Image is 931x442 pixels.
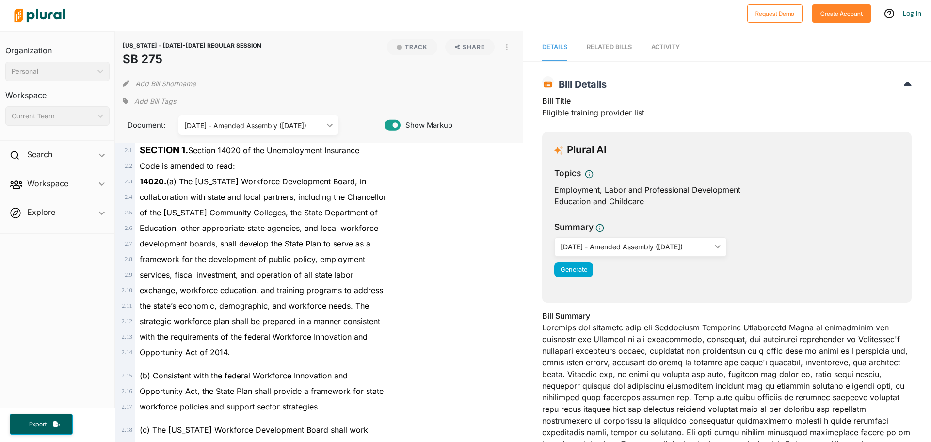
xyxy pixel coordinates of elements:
span: Add Bill Tags [134,97,176,106]
button: Export [10,414,73,435]
h3: Summary [554,221,594,233]
div: Current Team [12,111,94,121]
span: 2 . 2 [125,163,132,169]
span: Opportunity Act of 2014. [140,347,230,357]
span: Document: [123,120,166,131]
span: framework for the development of public policy, employment [140,254,365,264]
div: Employment, Labor and Professional Development [554,184,899,196]
span: services, fiscal investment, and operation of all state labor [140,270,353,279]
span: [US_STATE] - [DATE]-[DATE] REGULAR SESSION [123,42,261,49]
h3: Bill Title [542,95,912,107]
span: Activity [651,43,680,50]
div: Add tags [123,94,176,109]
button: Generate [554,262,593,277]
button: Create Account [812,4,871,23]
span: 2 . 15 [122,372,132,379]
a: RELATED BILLS [587,33,632,61]
button: Share [445,39,495,55]
strong: 14020. [140,177,166,186]
span: Code is amended to read: [140,161,235,171]
span: collaboration with state and local partners, including the Chancellor [140,192,386,202]
span: the state’s economic, demographic, and workforce needs. The [140,301,369,311]
div: Education and Childcare [554,196,899,207]
a: Request Demo [747,8,803,18]
span: 2 . 9 [125,271,132,278]
span: (c) The [US_STATE] Workforce Development Board shall work [140,425,368,435]
span: 2 . 18 [122,426,132,433]
h3: Bill Summary [542,310,912,322]
span: (b) Consistent with the federal Workforce Innovation and [140,371,348,380]
div: Personal [12,66,94,77]
span: 2 . 12 [122,318,132,325]
div: Eligible training provider list. [542,95,912,124]
span: 2 . 13 [122,333,132,340]
div: [DATE] - Amended Assembly ([DATE]) [184,120,323,131]
span: (a) The [US_STATE] Workforce Development Board, in [140,177,366,186]
span: with the requirements of the federal Workforce Innovation and [140,332,368,342]
button: Track [387,39,437,55]
h3: Topics [554,167,581,180]
span: 2 . 4 [125,194,132,200]
a: Activity [651,33,680,61]
a: Details [542,33,567,61]
span: 2 . 11 [122,302,132,309]
span: workforce policies and support sector strategies. [140,402,320,411]
span: Export [22,420,53,428]
span: Details [542,43,567,50]
h3: Plural AI [567,144,607,156]
span: Opportunity Act, the State Plan shall provide a framework for state [140,386,384,396]
span: Generate [561,266,587,273]
strong: SECTION 1. [140,145,188,156]
span: Section 14020 of the Unemployment Insurance [140,146,359,155]
a: Create Account [812,8,871,18]
span: 2 . 7 [125,240,132,247]
span: 2 . 5 [125,209,132,216]
span: development boards, shall develop the State Plan to serve as a [140,239,370,248]
span: 2 . 16 [122,388,132,394]
span: Education, other appropriate state agencies, and local workforce [140,223,378,233]
span: strategic workforce plan shall be prepared in a manner consistent [140,316,380,326]
span: 2 . 1 [125,147,132,154]
button: Share [441,39,499,55]
span: exchange, workforce education, and training programs to address [140,285,383,295]
div: [DATE] - Amended Assembly ([DATE]) [561,242,711,252]
h3: Organization [5,36,110,58]
button: Request Demo [747,4,803,23]
span: 2 . 8 [125,256,132,262]
span: 2 . 14 [122,349,132,356]
span: 2 . 3 [125,178,132,185]
span: 2 . 6 [125,225,132,231]
span: Show Markup [401,120,452,131]
span: of the [US_STATE] Community Colleges, the State Department of [140,208,378,217]
span: 2 . 17 [122,403,132,410]
span: 2 . 10 [122,287,132,294]
span: Bill Details [554,79,607,90]
div: RELATED BILLS [587,42,632,51]
button: Add Bill Shortname [135,76,196,91]
a: Log In [903,9,921,17]
h2: Search [27,149,52,160]
h3: Workspace [5,81,110,102]
h1: SB 275 [123,50,261,68]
